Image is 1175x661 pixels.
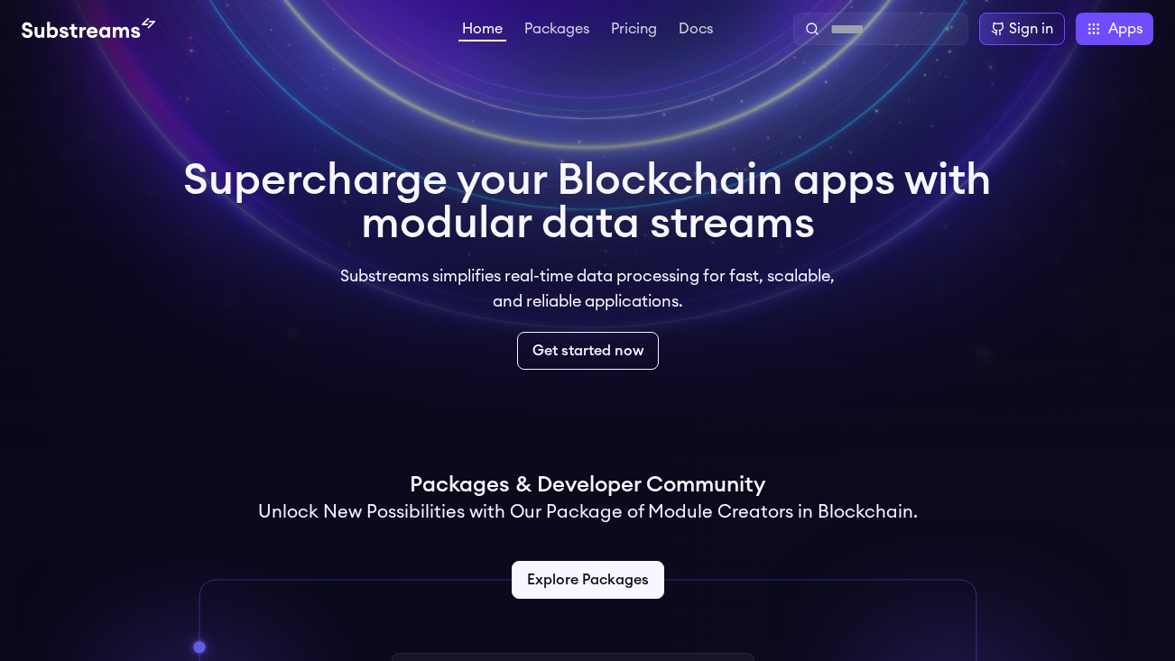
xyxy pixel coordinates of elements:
[1009,18,1053,40] div: Sign in
[675,22,717,40] a: Docs
[521,22,593,40] a: Packages
[1108,18,1143,40] span: Apps
[979,13,1065,45] a: Sign in
[328,263,847,314] p: Substreams simplifies real-time data processing for fast, scalable, and reliable applications.
[512,561,664,599] a: Explore Packages
[517,332,659,370] a: Get started now
[183,159,992,245] h1: Supercharge your Blockchain apps with modular data streams
[22,18,155,40] img: Substream's logo
[607,22,661,40] a: Pricing
[458,22,506,41] a: Home
[410,471,765,500] h1: Packages & Developer Community
[258,500,918,525] h2: Unlock New Possibilities with Our Package of Module Creators in Blockchain.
